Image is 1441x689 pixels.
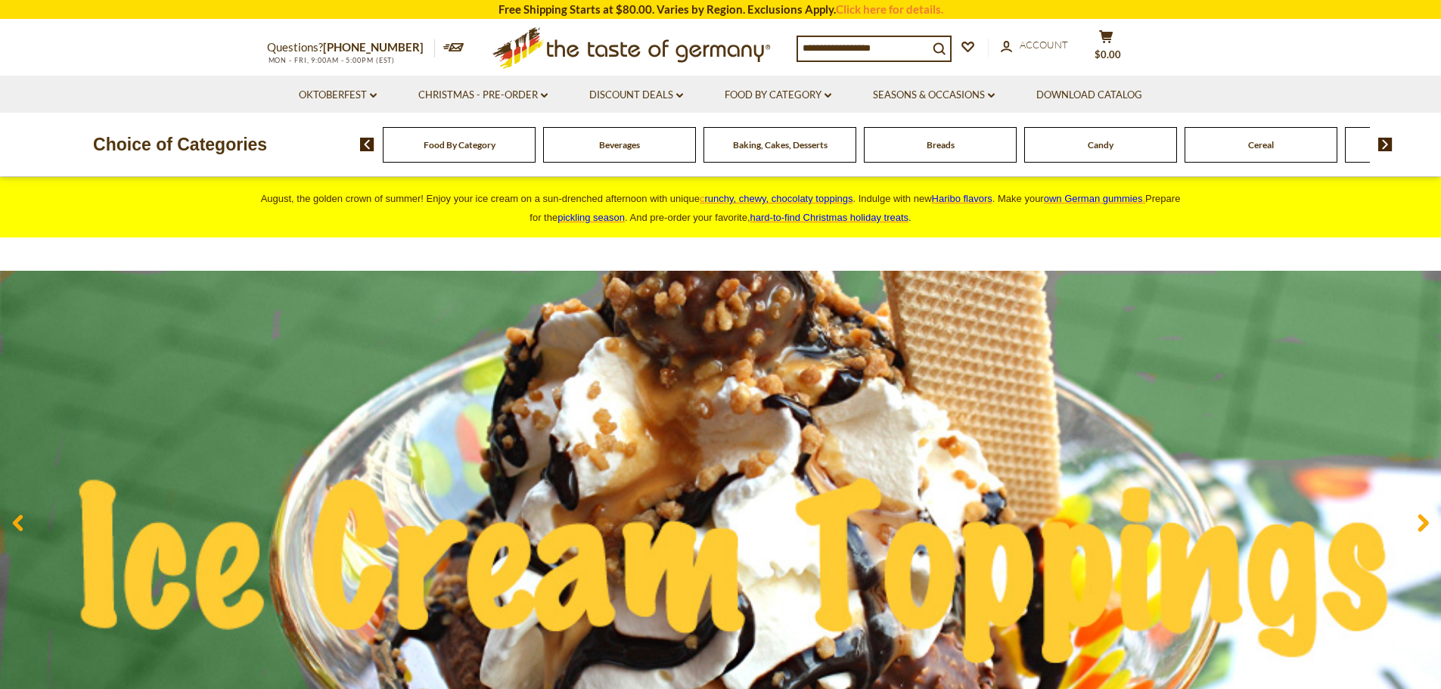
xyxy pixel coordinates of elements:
[932,193,992,204] a: Haribo flavors
[873,87,995,104] a: Seasons & Occasions
[836,2,943,16] a: Click here for details.
[750,212,911,223] span: .
[1001,37,1068,54] a: Account
[733,139,828,151] a: Baking, Cakes, Desserts
[704,193,852,204] span: runchy, chewy, chocolaty toppings
[299,87,377,104] a: Oktoberfest
[1248,139,1274,151] a: Cereal
[360,138,374,151] img: previous arrow
[323,40,424,54] a: [PHONE_NUMBER]
[261,193,1181,223] span: August, the golden crown of summer! Enjoy your ice cream on a sun-drenched afternoon with unique ...
[700,193,853,204] a: crunchy, chewy, chocolaty toppings
[1095,48,1121,61] span: $0.00
[750,212,909,223] a: hard-to-find Christmas holiday treats
[1044,193,1143,204] span: own German gummies
[1044,193,1145,204] a: own German gummies.
[267,38,435,57] p: Questions?
[1036,87,1142,104] a: Download Catalog
[557,212,625,223] a: pickling season
[1020,39,1068,51] span: Account
[725,87,831,104] a: Food By Category
[418,87,548,104] a: Christmas - PRE-ORDER
[589,87,683,104] a: Discount Deals
[267,56,396,64] span: MON - FRI, 9:00AM - 5:00PM (EST)
[1378,138,1393,151] img: next arrow
[927,139,955,151] a: Breads
[1084,29,1129,67] button: $0.00
[1088,139,1113,151] a: Candy
[424,139,495,151] a: Food By Category
[599,139,640,151] a: Beverages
